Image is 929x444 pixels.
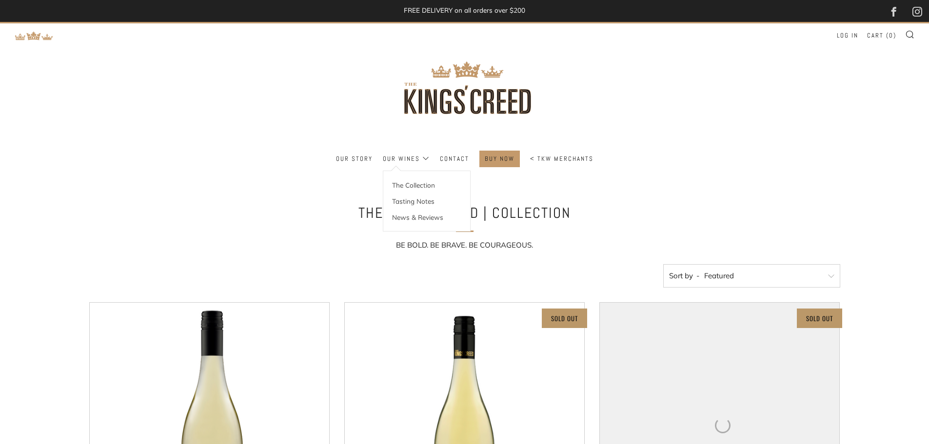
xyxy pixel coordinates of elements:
[530,151,593,167] a: < TKW Merchants
[383,151,430,167] a: Our Wines
[318,238,611,252] div: BE BOLD. BE BRAVE. BE COURAGEOUS.
[806,312,833,325] p: Sold Out
[383,209,470,225] a: News & Reviews
[383,177,470,193] a: The Collection
[15,31,54,40] img: Return to TKW Merchants
[377,23,553,151] img: three kings wine merchants
[383,193,470,209] a: Tasting Notes
[318,200,611,226] h1: The Kings' Creed | Collection
[551,312,578,325] p: Sold Out
[336,151,373,167] a: Our Story
[485,151,514,167] a: BUY NOW
[440,151,469,167] a: Contact
[867,28,896,43] a: Cart (0)
[15,30,54,39] a: Return to TKW Merchants
[837,28,858,43] a: Log in
[889,31,893,39] span: 0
